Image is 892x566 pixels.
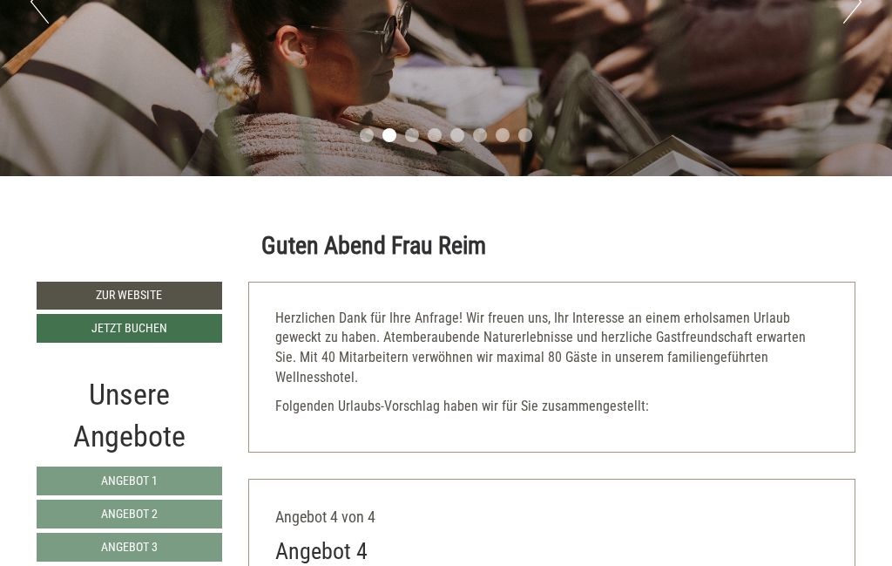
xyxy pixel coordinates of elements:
p: Folgenden Urlaubs-Vorschlag haben wir für Sie zusammengestellt: [275,397,829,417]
span: Angebot 2 [101,507,158,521]
span: Angebot 3 [101,540,158,554]
div: Unsere Angebote [37,373,222,458]
h1: Guten Abend Frau Reim [261,233,486,260]
a: Jetzt buchen [37,314,222,343]
span: Angebot 1 [101,474,158,488]
a: Zur Website [37,282,222,310]
p: Herzlichen Dank für Ihre Anfrage! Wir freuen uns, Ihr Interesse an einem erholsamen Urlaub geweck... [275,309,829,388]
span: Angebot 4 von 4 [275,508,375,526]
